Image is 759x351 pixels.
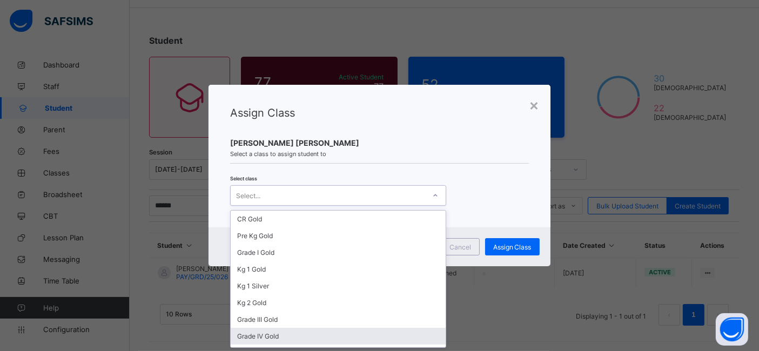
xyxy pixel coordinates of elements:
[230,138,528,147] span: [PERSON_NAME] [PERSON_NAME]
[231,278,446,294] div: Kg 1 Silver
[231,227,446,244] div: Pre Kg Gold
[529,96,540,114] div: ×
[230,175,257,181] span: Select class
[230,150,528,158] span: Select a class to assign student to
[231,311,446,328] div: Grade III Gold
[231,211,446,227] div: CR Gold
[231,328,446,345] div: Grade IV Gold
[231,244,446,261] div: Grade I Gold
[230,106,295,119] span: Assign Class
[231,294,446,311] div: Kg 2 Gold
[493,243,532,251] span: Assign Class
[449,243,471,251] span: Cancel
[231,261,446,278] div: Kg 1 Gold
[716,313,748,346] button: Open asap
[236,185,260,206] div: Select...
